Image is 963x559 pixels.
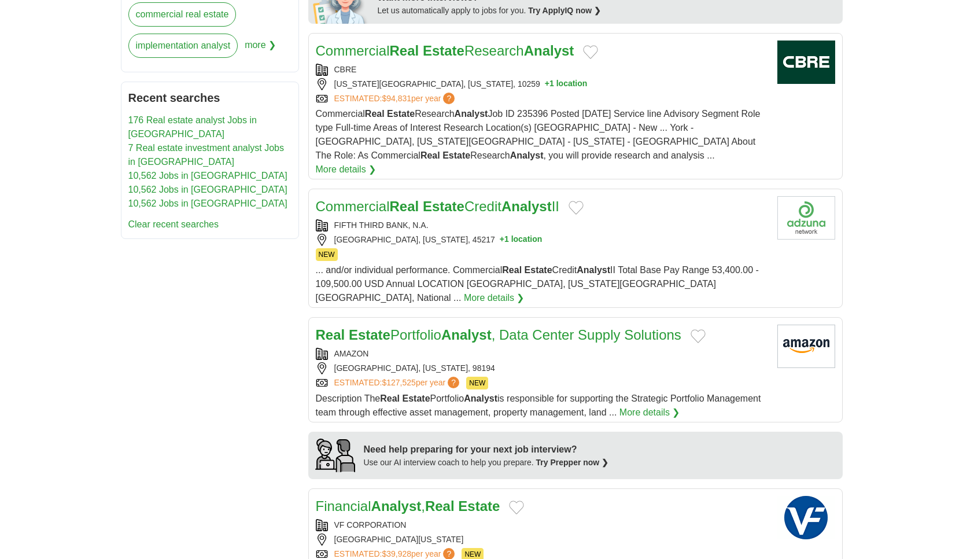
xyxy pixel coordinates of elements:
[316,234,768,246] div: [GEOGRAPHIC_DATA], [US_STATE], 45217
[423,198,464,214] strong: Estate
[466,377,488,389] span: NEW
[316,265,759,303] span: ... and/or individual performance. Commercial Credit II Total Base Pay Range 53,400.00 - 109,500....
[387,109,415,119] strong: Estate
[316,534,768,546] div: [GEOGRAPHIC_DATA][US_STATE]
[525,265,552,275] strong: Estate
[569,201,584,215] button: Add to favorite jobs
[316,43,574,58] a: CommercialReal EstateResearchAnalyst
[458,498,500,514] strong: Estate
[316,498,500,514] a: FinancialAnalyst,Real Estate
[128,34,238,58] a: implementation analyst
[380,393,400,403] strong: Real
[583,45,598,59] button: Add to favorite jobs
[464,291,525,305] a: More details ❯
[349,327,390,343] strong: Estate
[382,94,411,103] span: $94,831
[501,198,552,214] strong: Analyst
[316,163,377,176] a: More details ❯
[777,196,835,240] img: Company logo
[378,5,836,17] div: Let us automatically apply to jobs for you.
[128,143,284,167] a: 7 Real estate investment analyst Jobs in [GEOGRAPHIC_DATA]
[464,393,497,403] strong: Analyst
[502,265,522,275] strong: Real
[455,109,488,119] strong: Analyst
[528,6,601,15] a: Try ApplyIQ now ❯
[545,78,588,90] button: +1 location
[316,362,768,374] div: [GEOGRAPHIC_DATA], [US_STATE], 98194
[536,458,609,467] a: Try Prepper now ❯
[128,115,257,139] a: 176 Real estate analyst Jobs in [GEOGRAPHIC_DATA]
[777,325,835,368] img: Amazon logo
[510,150,544,160] strong: Analyst
[316,78,768,90] div: [US_STATE][GEOGRAPHIC_DATA], [US_STATE], 10259
[443,93,455,104] span: ?
[442,150,470,160] strong: Estate
[441,327,492,343] strong: Analyst
[420,150,440,160] strong: Real
[334,349,369,358] a: AMAZON
[524,43,574,58] strong: Analyst
[509,501,524,514] button: Add to favorite jobs
[316,219,768,231] div: FIFTH THIRD BANK, N.A.
[245,34,276,65] span: more ❯
[316,109,761,160] span: Commercial Research Job ID 235396 Posted [DATE] Service line Advisory Segment Role type Full-time...
[390,43,419,58] strong: Real
[423,43,464,58] strong: Estate
[128,2,237,27] a: commercial real estate
[334,520,407,529] a: VF CORPORATION
[691,329,706,343] button: Add to favorite jobs
[619,406,680,420] a: More details ❯
[390,198,419,214] strong: Real
[777,41,835,84] img: CBRE Group logo
[316,198,560,214] a: CommercialReal EstateCreditAnalystII
[128,171,287,181] a: 10,562 Jobs in [GEOGRAPHIC_DATA]
[128,89,292,106] h2: Recent searches
[577,265,610,275] strong: Analyst
[334,377,462,389] a: ESTIMATED:$127,525per year?
[777,496,835,539] img: VF Corporation logo
[334,93,457,105] a: ESTIMATED:$94,831per year?
[128,185,287,194] a: 10,562 Jobs in [GEOGRAPHIC_DATA]
[382,378,415,387] span: $127,525
[128,198,287,208] a: 10,562 Jobs in [GEOGRAPHIC_DATA]
[545,78,549,90] span: +
[500,234,543,246] button: +1 location
[316,393,761,417] span: Description The Portfolio is responsible for supporting the Strategic Portfolio Management team t...
[425,498,455,514] strong: Real
[316,327,681,343] a: Real EstatePortfolioAnalyst, Data Center Supply Solutions
[382,549,411,558] span: $39,928
[334,65,357,74] a: CBRE
[364,457,609,469] div: Use our AI interview coach to help you prepare.
[316,327,345,343] strong: Real
[364,443,609,457] div: Need help preparing for your next job interview?
[371,498,422,514] strong: Analyst
[316,248,338,261] span: NEW
[365,109,385,119] strong: Real
[128,219,219,229] a: Clear recent searches
[403,393,430,403] strong: Estate
[500,234,504,246] span: +
[448,377,459,388] span: ?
